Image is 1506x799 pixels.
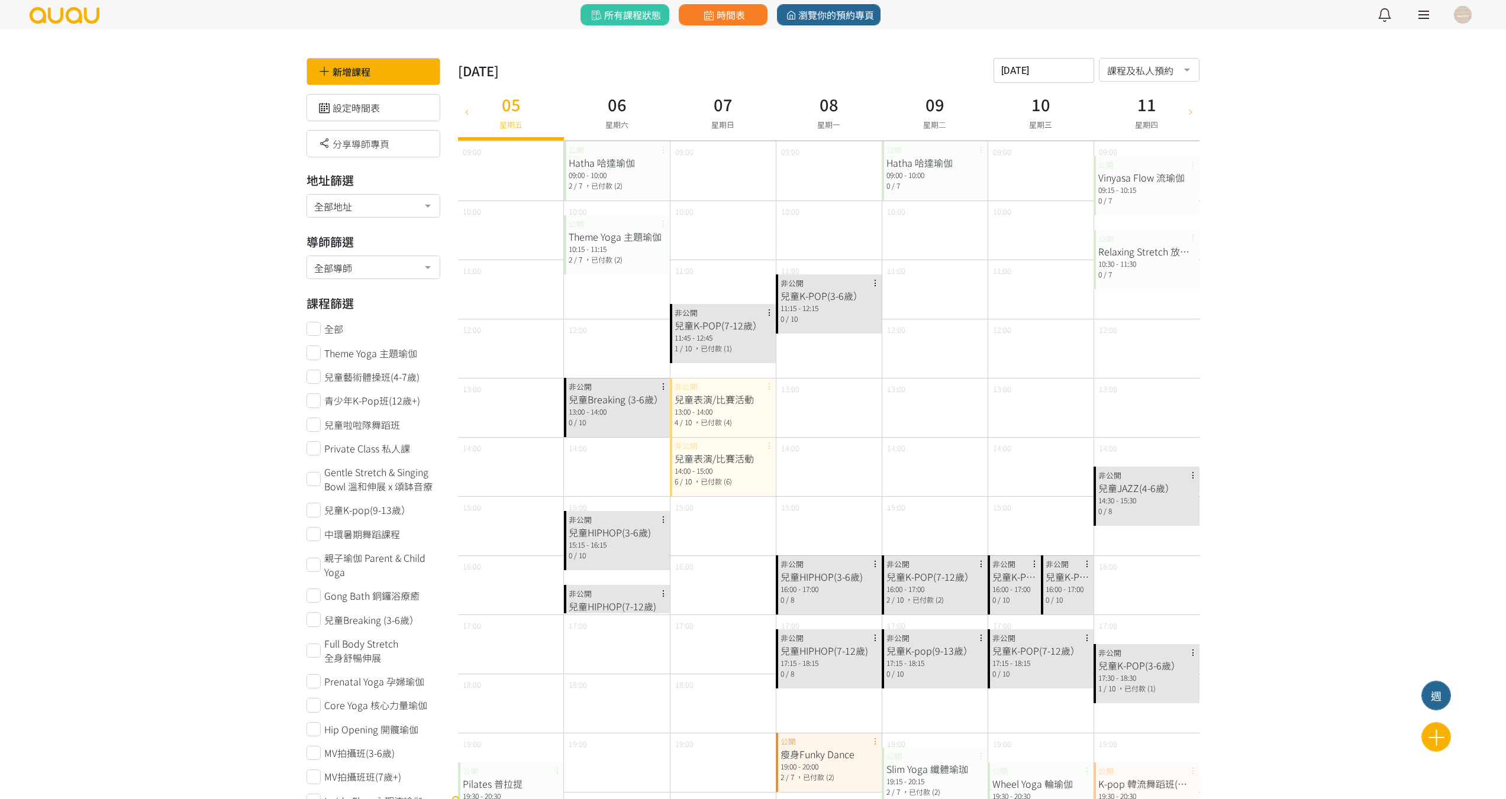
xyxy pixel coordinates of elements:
[781,747,877,761] div: 瘦身Funky Dance
[777,4,881,25] a: 瀏覽你的預約專頁
[675,620,694,631] span: 17:00
[1029,119,1052,130] span: 星期三
[993,383,1011,394] span: 13:00
[569,442,587,454] span: 14:00
[569,502,587,513] span: 15:00
[675,679,694,690] span: 18:00
[463,383,481,394] span: 13:00
[675,146,694,157] span: 09:00
[675,465,771,476] div: 14:00 - 15:00
[499,119,523,130] span: 星期五
[324,588,420,603] span: Gong Bath 銅鑼浴療癒
[1098,195,1102,205] span: 0
[781,206,799,217] span: 10:00
[324,674,424,688] span: Prenatal Yoga 孕婦瑜伽
[569,417,572,427] span: 0
[1098,777,1195,791] div: K-pop 韓流舞蹈班(基礎)
[569,679,587,690] span: 18:00
[307,130,441,157] div: 分享導師專頁
[569,550,572,560] span: 0
[324,769,401,784] span: MV拍攝班班(7歲+)
[1135,119,1158,130] span: 星期四
[324,393,420,407] span: 青少年K-Pop班(12歲+)
[680,476,692,486] span: / 10
[1098,683,1102,693] span: 1
[781,643,877,658] div: 兒童HIPHOP(7-12歲)
[1098,258,1195,269] div: 10:30 - 11:30
[923,119,946,130] span: 星期二
[569,738,587,749] span: 19:00
[993,738,1011,749] span: 19:00
[694,476,732,486] span: ，已付款 (6)
[324,698,427,712] span: Core Yoga 核心力量瑜伽
[1046,594,1049,604] span: 0
[711,119,734,130] span: 星期日
[463,206,481,217] span: 10:00
[463,442,481,454] span: 14:00
[605,119,628,130] span: 星期六
[679,4,767,25] a: 時間表
[463,738,481,749] span: 19:00
[574,254,582,264] span: / 7
[781,289,877,303] div: 兒童K-POP(3-6歲）
[886,787,890,797] span: 2
[887,502,905,513] span: 15:00
[781,146,799,157] span: 09:00
[569,254,572,264] span: 2
[675,417,678,427] span: 4
[569,525,665,539] div: 兒童HIPHOP(3-6歲)
[675,738,694,749] span: 19:00
[1117,683,1156,693] span: ，已付款 (1)
[1099,561,1117,572] span: 16:00
[1029,92,1052,117] h3: 10
[1099,738,1117,749] span: 19:00
[923,92,946,117] h3: 09
[781,658,877,668] div: 17:15 - 18:15
[463,146,481,157] span: 09:00
[574,550,586,560] span: / 10
[324,746,395,760] span: MV拍攝班(3-6歲)
[574,180,582,190] span: / 7
[675,476,678,486] span: 6
[886,776,983,787] div: 19:15 - 20:15
[992,658,1089,668] div: 17:15 - 18:15
[569,244,665,254] div: 10:15 - 11:15
[992,594,996,604] span: 0
[574,417,586,427] span: / 10
[694,343,732,353] span: ，已付款 (1)
[1104,269,1112,279] span: / 7
[781,772,784,782] span: 2
[307,295,441,312] h3: 課程篩選
[1422,688,1450,704] div: 週
[324,441,410,455] span: Private Class 私人課
[1098,495,1195,506] div: 14:30 - 15:30
[1098,185,1195,195] div: 09:15 - 10:15
[675,392,771,406] div: 兒童表演/比賽活動
[569,620,587,631] span: 17:00
[886,658,983,668] div: 17:15 - 18:15
[1104,683,1115,693] span: / 10
[887,383,905,394] span: 13:00
[993,324,1011,335] span: 12:00
[307,233,441,251] h3: 導師篩選
[892,594,904,604] span: / 10
[886,594,890,604] span: 2
[781,442,799,454] span: 14:00
[463,502,481,513] span: 15:00
[1046,570,1089,584] div: 兒童K-POP(3-6歲）
[324,465,440,493] span: Gentle Stretch & Singing Bowl 溫和伸展 x 頌缽音療
[817,92,840,117] h3: 08
[711,92,734,117] h3: 07
[324,527,400,541] span: 中環暑期舞蹈課程
[463,620,481,631] span: 17:00
[1104,506,1112,516] span: / 8
[675,332,771,343] div: 11:45 - 12:45
[781,668,784,678] span: 0
[701,8,744,22] span: 時間表
[675,265,694,276] span: 11:00
[786,668,794,678] span: / 8
[1098,244,1195,258] div: Relaxing Stretch 放鬆伸展
[28,7,101,24] img: logo.svg
[463,324,481,335] span: 12:00
[892,787,900,797] span: / 7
